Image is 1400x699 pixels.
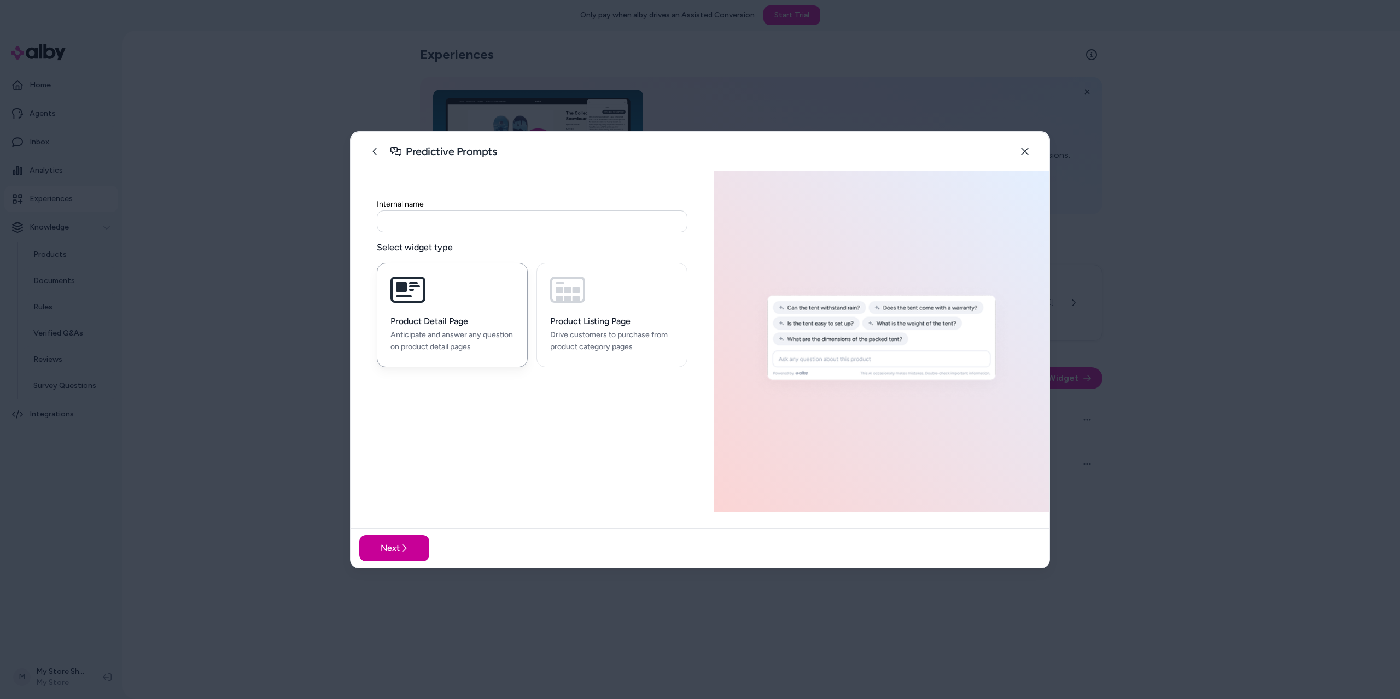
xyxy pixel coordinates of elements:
[390,316,514,327] h3: Product Detail Page
[377,263,528,368] button: Product Detail PageAnticipate and answer any question on product detail pages
[720,285,1043,398] img: Automatically generate a unique FAQ for products or categories
[406,144,497,159] h2: Predictive Prompts
[377,199,424,209] label: Internal name
[550,329,674,354] p: Drive customers to purchase from product category pages
[377,241,687,254] label: Select widget type
[536,263,687,368] button: Product Listing PageDrive customers to purchase from product category pages
[390,329,514,354] p: Anticipate and answer any question on product detail pages
[359,535,429,561] button: Next
[550,316,674,327] h3: Product Listing Page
